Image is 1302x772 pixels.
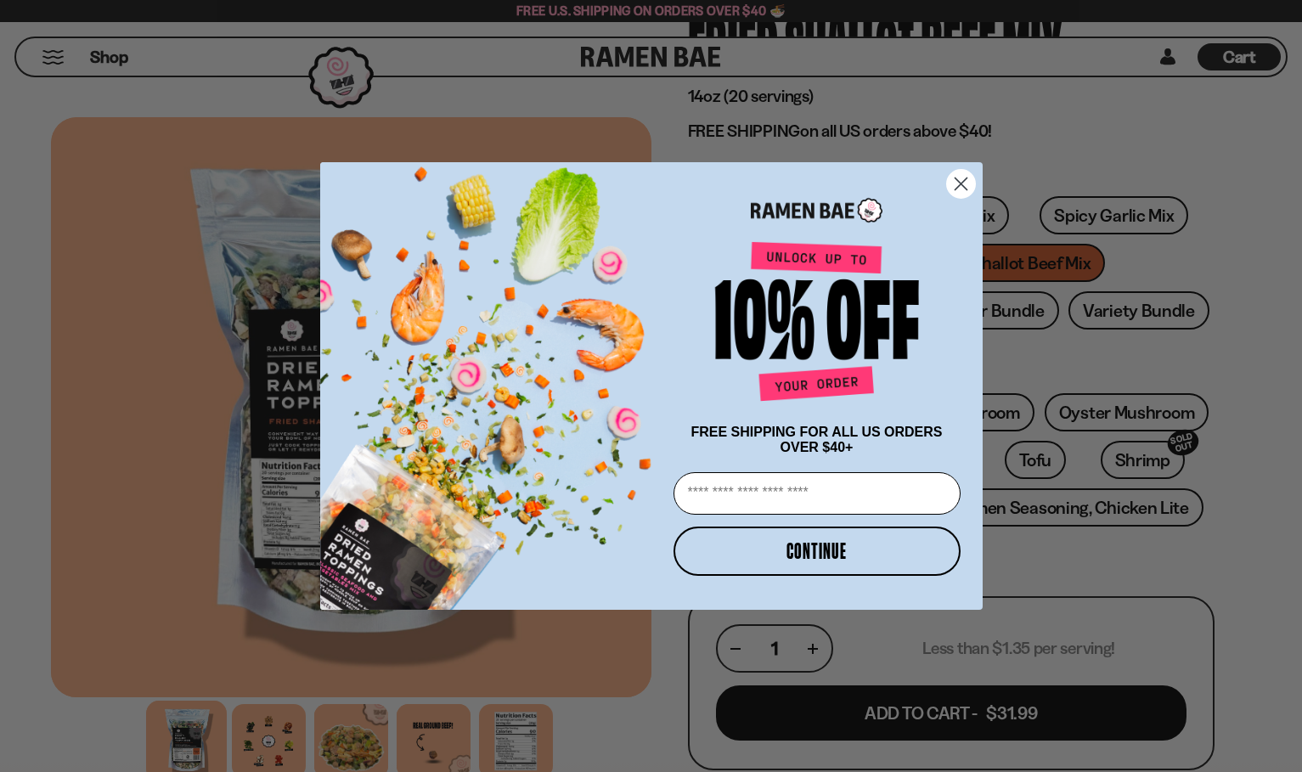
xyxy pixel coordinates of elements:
button: Close dialog [946,169,976,199]
button: CONTINUE [674,527,961,576]
img: Ramen Bae Logo [751,196,882,224]
img: ce7035ce-2e49-461c-ae4b-8ade7372f32c.png [320,148,667,610]
span: FREE SHIPPING FOR ALL US ORDERS OVER $40+ [690,425,942,454]
img: Unlock up to 10% off [711,241,923,408]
